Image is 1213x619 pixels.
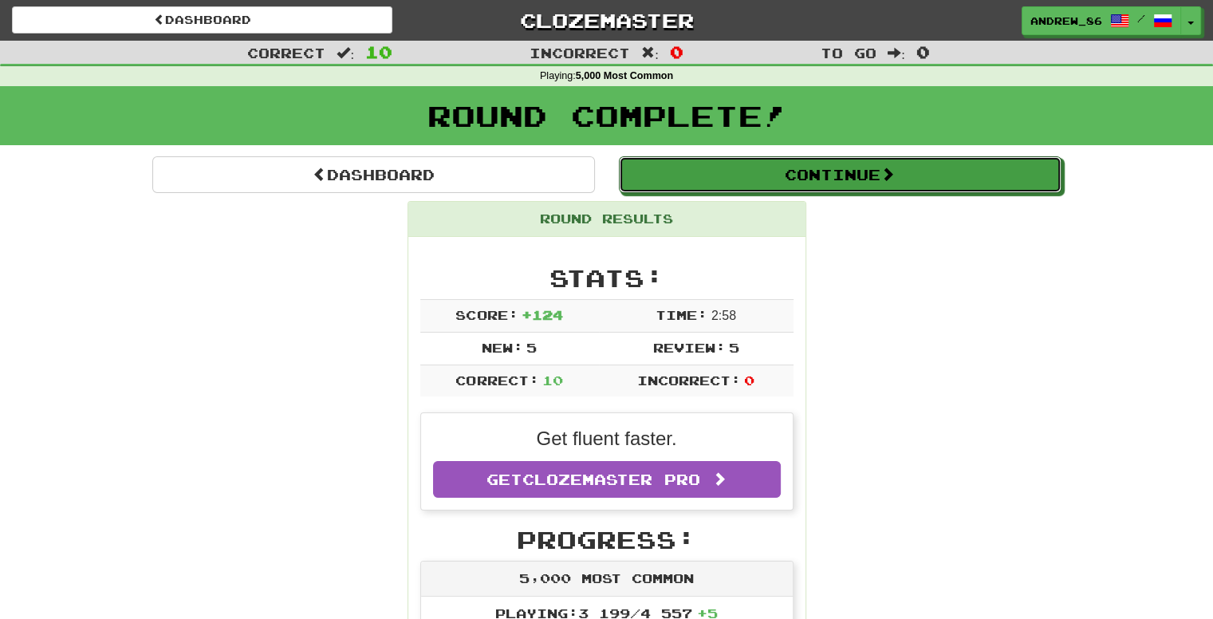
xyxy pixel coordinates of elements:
[365,42,392,61] span: 10
[455,373,538,388] span: Correct:
[420,526,794,553] h2: Progress:
[433,461,781,498] a: GetClozemaster Pro
[1137,13,1145,24] span: /
[455,307,518,322] span: Score:
[12,6,392,34] a: Dashboard
[729,340,739,355] span: 5
[821,45,876,61] span: To go
[576,70,673,81] strong: 5,000 Most Common
[711,309,736,322] span: 2 : 58
[247,45,325,61] span: Correct
[542,373,563,388] span: 10
[482,340,523,355] span: New:
[656,307,707,322] span: Time:
[433,425,781,452] p: Get fluent faster.
[408,202,805,237] div: Round Results
[1030,14,1102,28] span: Andrew_86
[337,46,354,60] span: :
[619,156,1061,193] button: Continue
[641,46,659,60] span: :
[652,340,725,355] span: Review:
[530,45,630,61] span: Incorrect
[888,46,905,60] span: :
[526,340,537,355] span: 5
[744,373,754,388] span: 0
[420,265,794,291] h2: Stats:
[522,307,563,322] span: + 124
[416,6,797,34] a: Clozemaster
[522,471,700,488] span: Clozemaster Pro
[916,42,930,61] span: 0
[637,373,741,388] span: Incorrect:
[1022,6,1181,35] a: Andrew_86 /
[421,562,793,597] div: 5,000 Most Common
[152,156,595,193] a: Dashboard
[6,100,1207,132] h1: Round Complete!
[670,42,683,61] span: 0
